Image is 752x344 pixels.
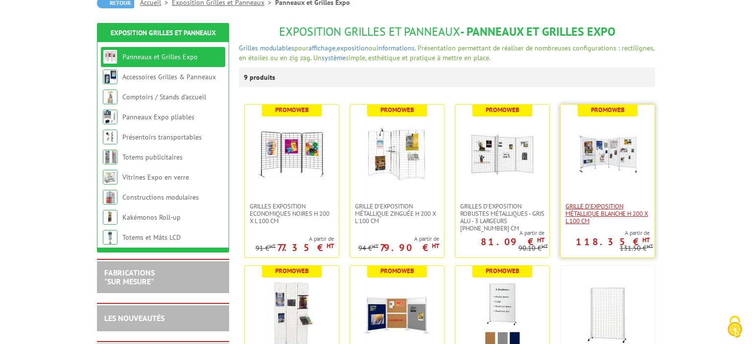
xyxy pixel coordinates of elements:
[244,68,281,87] p: 9 produits
[460,203,544,232] span: Grilles d'exposition robustes métalliques - gris alu - 3 largeurs [PHONE_NUMBER] cm
[573,119,642,188] img: Grille d'exposition métallique blanche H 200 x L 100 cm
[718,311,752,344] button: Cookies (fenêtre modale)
[355,203,439,225] span: Grille d'exposition métallique Zinguée H 200 x L 100 cm
[250,203,334,225] span: Grilles Exposition Economiques Noires H 200 x L 100 cm
[275,106,309,114] b: Promoweb
[103,69,117,84] img: Accessoires Grilles & Panneaux
[122,92,206,101] a: Comptoirs / Stands d'accueil
[468,119,537,188] img: Grilles d'exposition robustes métalliques - gris alu - 3 largeurs 70-100-120 cm
[239,25,655,38] h1: - Panneaux et Grilles Expo
[376,44,415,52] a: informations
[103,230,117,245] img: Totems et Mâts LCD
[245,203,339,225] a: Grilles Exposition Economiques Noires H 200 x L 100 cm
[122,133,202,141] a: Présentoirs transportables
[103,170,117,184] img: Vitrines Expo en verre
[380,106,414,114] b: Promoweb
[576,239,650,245] p: 118.35 €
[122,153,183,161] a: Totems publicitaires
[455,203,549,232] a: Grilles d'exposition robustes métalliques - gris alu - 3 largeurs [PHONE_NUMBER] cm
[455,229,544,237] span: A partir de
[104,268,155,286] a: FABRICATIONS"Sur Mesure"
[103,90,117,104] img: Comptoirs / Stands d'accueil
[327,242,334,250] sup: HT
[260,44,294,52] a: modulables
[103,190,117,205] img: Constructions modulaires
[372,243,378,250] sup: HT
[486,106,519,114] b: Promoweb
[104,313,164,323] a: LES NOUVEAUTÉS
[256,245,276,252] p: 91 €
[363,119,431,188] img: Grille d'exposition métallique Zinguée H 200 x L 100 cm
[358,235,439,243] span: A partir de
[122,193,199,202] a: Constructions modulaires
[620,245,653,252] p: 131.50 €
[565,203,650,225] span: Grille d'exposition métallique blanche H 200 x L 100 cm
[337,44,369,52] a: exposition
[239,44,258,52] a: Grilles
[111,28,216,37] a: Exposition Grilles et Panneaux
[275,267,309,275] b: Promoweb
[239,44,654,62] span: pour , ou . Présentation permettant de réaliser de nombreuses configurations : rectilignes, en ét...
[122,72,216,81] a: Accessoires Grilles & Panneaux
[322,53,346,62] a: système
[122,233,181,242] a: Totems et Mâts LCD
[269,243,276,250] sup: HT
[122,213,181,222] a: Kakémonos Roll-up
[358,245,378,252] p: 94 €
[723,315,747,339] img: Cookies (fenêtre modale)
[486,267,519,275] b: Promoweb
[481,239,544,245] p: 81.09 €
[103,49,117,64] img: Panneaux et Grilles Expo
[561,203,655,225] a: Grille d'exposition métallique blanche H 200 x L 100 cm
[432,242,439,250] sup: HT
[258,119,326,188] img: Grilles Exposition Economiques Noires H 200 x L 100 cm
[308,44,335,52] a: affichage
[103,150,117,164] img: Totems publicitaires
[122,173,189,182] a: Vitrines Expo en verre
[647,243,653,250] sup: HT
[537,236,544,244] sup: HT
[380,245,439,251] p: 79.90 €
[642,236,650,244] sup: HT
[103,110,117,124] img: Panneaux Expo pliables
[122,52,198,61] a: Panneaux et Grilles Expo
[518,245,548,252] p: 90.10 €
[380,267,414,275] b: Promoweb
[541,243,548,250] sup: HT
[591,106,625,114] b: Promoweb
[350,203,444,225] a: Grille d'exposition métallique Zinguée H 200 x L 100 cm
[279,24,460,39] span: Exposition Grilles et Panneaux
[103,130,117,144] img: Présentoirs transportables
[561,229,650,237] span: A partir de
[256,235,334,243] span: A partir de
[122,113,194,121] a: Panneaux Expo pliables
[277,245,334,251] p: 77.35 €
[103,210,117,225] img: Kakémonos Roll-up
